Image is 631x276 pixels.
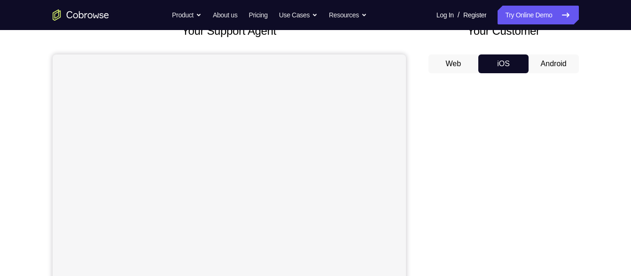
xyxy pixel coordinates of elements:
a: About us [213,6,237,24]
a: Log In [436,6,454,24]
a: Register [463,6,486,24]
h2: Your Support Agent [53,23,406,39]
button: Web [428,54,479,73]
button: Use Cases [279,6,318,24]
button: Product [172,6,202,24]
a: Try Online Demo [498,6,578,24]
a: Pricing [249,6,267,24]
h2: Your Customer [428,23,579,39]
span: / [458,9,460,21]
button: iOS [478,54,529,73]
button: Resources [329,6,367,24]
a: Go to the home page [53,9,109,21]
button: Android [529,54,579,73]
